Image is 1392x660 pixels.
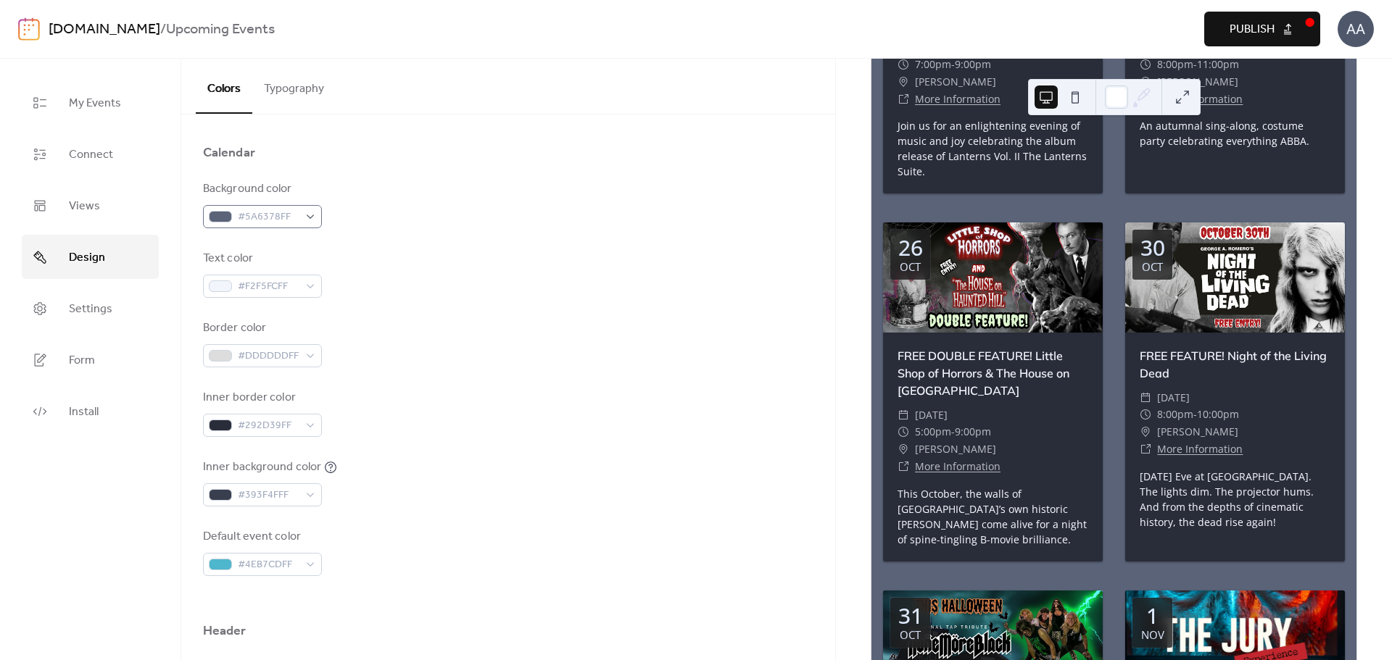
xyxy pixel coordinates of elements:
[22,80,159,125] a: My Events
[22,183,159,227] a: Views
[69,298,112,320] span: Settings
[1197,406,1239,423] span: 10:00pm
[883,486,1103,547] div: This October, the walls of [GEOGRAPHIC_DATA]’s own historic [PERSON_NAME] come alive for a night ...
[238,209,299,226] span: #5A6378FF
[900,262,921,272] div: Oct
[203,389,319,406] div: Inner border color
[915,440,996,458] span: [PERSON_NAME]
[1230,21,1275,38] span: Publish
[203,250,319,267] div: Text color
[1140,440,1151,458] div: ​
[238,278,299,296] span: #F2F5FCFF
[196,59,252,114] button: Colors
[883,118,1103,179] div: Join us for an enlightening evening of music and joy celebrating the album release of Lanterns Vo...
[915,56,951,73] span: 7:00pm
[898,56,909,73] div: ​
[238,556,299,574] span: #4EB7CDFF
[238,348,299,365] span: #DDDDDDFF
[69,401,99,423] span: Install
[22,338,159,382] a: Form
[1157,442,1243,456] a: More Information
[1338,11,1374,47] div: AA
[951,423,955,440] span: -
[915,459,1000,473] a: More Information
[955,56,991,73] span: 9:00pm
[22,389,159,433] a: Install
[1140,237,1165,259] div: 30
[1204,12,1320,46] button: Publish
[898,440,909,458] div: ​
[900,630,921,640] div: Oct
[22,286,159,330] a: Settings
[1157,56,1193,73] span: 8:00pm
[898,73,909,91] div: ​
[898,458,909,475] div: ​
[69,92,121,114] span: My Events
[238,487,299,504] span: #393F4FFF
[1140,389,1151,406] div: ​
[18,17,40,41] img: logo
[955,423,991,440] span: 9:00pm
[1197,56,1239,73] span: 11:00pm
[203,528,319,546] div: Default event color
[915,406,948,424] span: [DATE]
[203,144,255,162] div: Calendar
[1146,605,1159,627] div: 1
[203,459,321,476] div: Inner background color
[166,16,275,43] b: Upcoming Events
[898,91,909,108] div: ​
[69,246,105,269] span: Design
[1140,73,1151,91] div: ​
[203,180,319,198] div: Background color
[1140,56,1151,73] div: ​
[22,235,159,279] a: Design
[160,16,166,43] b: /
[49,16,160,43] a: [DOMAIN_NAME]
[951,56,955,73] span: -
[898,237,923,259] div: 26
[898,605,923,627] div: 31
[22,132,159,176] a: Connect
[1140,348,1327,380] a: FREE FEATURE! Night of the Living Dead
[1193,56,1197,73] span: -
[898,406,909,424] div: ​
[915,423,951,440] span: 5:00pm
[1157,389,1190,406] span: [DATE]
[238,417,299,435] span: #292D39FF
[203,319,319,337] div: Border color
[1157,73,1238,91] span: [PERSON_NAME]
[1140,406,1151,423] div: ​
[69,349,95,372] span: Form
[898,423,909,440] div: ​
[252,59,336,112] button: Typography
[915,73,996,91] span: [PERSON_NAME]
[1157,423,1238,440] span: [PERSON_NAME]
[203,622,246,640] div: Header
[1157,406,1193,423] span: 8:00pm
[898,348,1069,398] a: FREE DOUBLE FEATURE! Little Shop of Horrors & The House on [GEOGRAPHIC_DATA]
[69,143,113,166] span: Connect
[1142,262,1163,272] div: Oct
[1125,118,1345,149] div: An autumnal sing-along, costume party celebrating everything ABBA.
[1193,406,1197,423] span: -
[915,92,1000,106] a: More Information
[1141,630,1164,640] div: Nov
[1125,469,1345,530] div: [DATE] Eve at [GEOGRAPHIC_DATA]. The lights dim. The projector hums. And from the depths of cinem...
[1140,423,1151,440] div: ​
[69,195,100,217] span: Views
